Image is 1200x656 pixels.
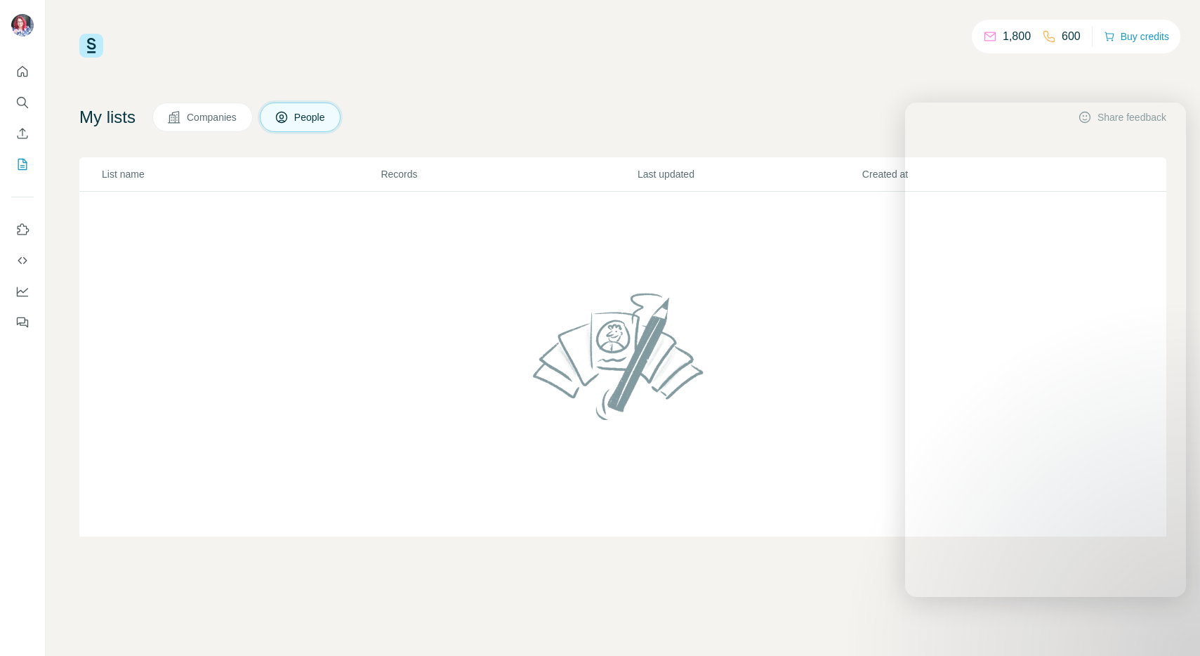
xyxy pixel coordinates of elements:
[11,121,34,146] button: Enrich CSV
[1062,28,1081,45] p: 600
[79,34,103,58] img: Surfe Logo
[1003,28,1031,45] p: 1,800
[905,103,1186,597] iframe: Intercom live chat
[11,90,34,115] button: Search
[11,59,34,84] button: Quick start
[11,14,34,37] img: Avatar
[1104,27,1169,46] button: Buy credits
[187,110,238,124] span: Companies
[527,281,718,431] img: No lists found
[11,310,34,335] button: Feedback
[862,167,1086,181] p: Created at
[79,106,136,129] h4: My lists
[381,167,636,181] p: Records
[11,152,34,177] button: My lists
[294,110,327,124] span: People
[11,217,34,242] button: Use Surfe on LinkedIn
[11,279,34,304] button: Dashboard
[638,167,861,181] p: Last updated
[102,167,379,181] p: List name
[1152,608,1186,642] iframe: Intercom live chat
[11,248,34,273] button: Use Surfe API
